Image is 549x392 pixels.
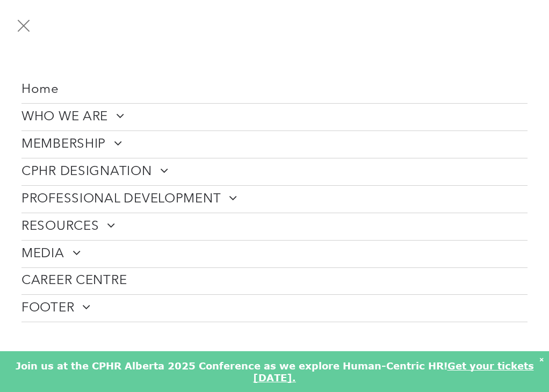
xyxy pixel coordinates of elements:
[21,77,528,103] a: Home
[21,131,528,158] a: MEMBERSHIP
[21,295,528,322] a: FOOTER
[16,360,447,372] font: Join us at the CPHR Alberta 2025 Conference as we explore Human-Centric HR!
[539,354,544,365] div: Dismiss notification
[21,104,528,130] a: WHO WE ARE
[21,213,528,240] a: RESOURCES
[21,186,528,213] a: PROFESSIONAL DEVELOPMENT
[253,360,534,383] a: Get your tickets [DATE].
[21,158,528,185] a: CPHR DESIGNATION
[10,12,38,40] button: menu
[21,241,528,267] a: MEDIA
[21,268,528,294] a: CAREER CENTRE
